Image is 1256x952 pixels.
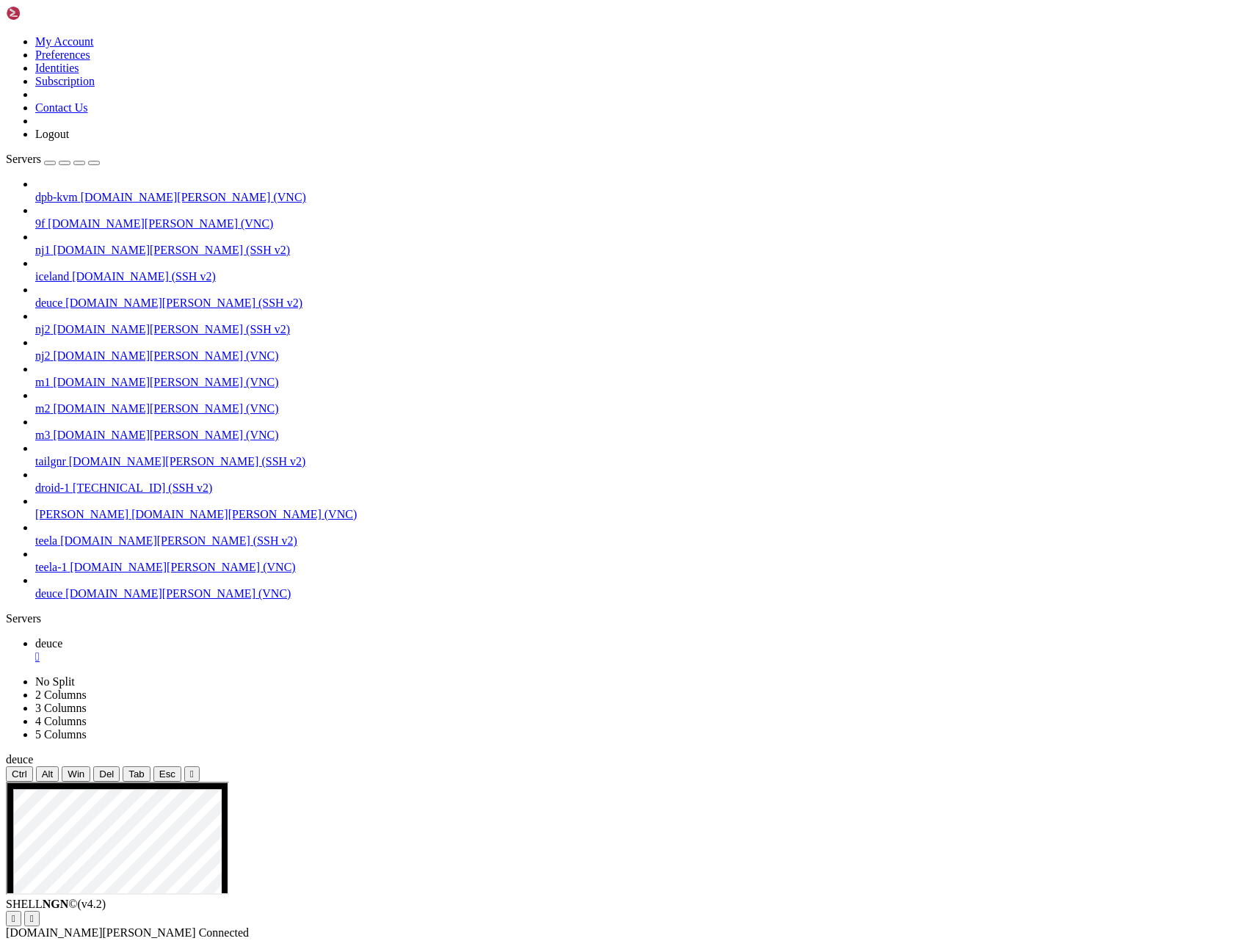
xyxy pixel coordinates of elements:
[35,650,1250,664] a: 
[6,753,33,766] span: deuce
[6,926,196,939] span: [DOMAIN_NAME][PERSON_NAME]
[35,637,62,650] span: deuce
[35,534,1250,548] a: teela [DOMAIN_NAME][PERSON_NAME] (SSH v2)
[36,766,59,782] button: Alt
[35,297,62,309] span: deuce
[35,561,68,573] span: teela-1
[184,766,200,782] button: 
[53,402,278,415] span: [DOMAIN_NAME][PERSON_NAME] (VNC)
[42,768,54,780] span: Alt
[12,913,15,924] div: 
[6,153,100,165] a: Servers
[35,376,50,388] span: m1
[72,270,216,283] span: [DOMAIN_NAME] (SSH v2)
[35,675,75,688] a: No Split
[35,297,1250,310] a: deuce [DOMAIN_NAME][PERSON_NAME] (SSH v2)
[35,534,57,547] span: teela
[73,482,212,494] span: [TECHNICAL_ID] (SSH v2)
[24,911,40,926] button: 
[35,728,87,741] a: 5 Columns
[6,766,33,782] button: Ctrl
[35,217,45,230] span: 9f
[99,768,114,780] span: Del
[35,508,1250,521] a: [PERSON_NAME] [DOMAIN_NAME][PERSON_NAME] (VNC)
[35,637,1250,664] a: deuce
[6,6,90,21] img: Shellngn
[35,561,1250,574] a: teela-1 [DOMAIN_NAME][PERSON_NAME] (VNC)
[35,574,1250,600] li: deuce [DOMAIN_NAME][PERSON_NAME] (VNC)
[53,429,278,441] span: [DOMAIN_NAME][PERSON_NAME] (VNC)
[35,587,1250,600] a: deuce [DOMAIN_NAME][PERSON_NAME] (VNC)
[35,270,1250,283] a: iceland [DOMAIN_NAME] (SSH v2)
[35,191,1250,204] a: dpb-kvm [DOMAIN_NAME][PERSON_NAME] (VNC)
[35,415,1250,442] li: m3 [DOMAIN_NAME][PERSON_NAME] (VNC)
[93,766,120,782] button: Del
[123,766,150,782] button: Tab
[35,323,50,335] span: nj2
[35,178,1250,204] li: dpb-kvm [DOMAIN_NAME][PERSON_NAME] (VNC)
[35,101,88,114] a: Contact Us
[35,128,69,140] a: Logout
[35,283,1250,310] li: deuce [DOMAIN_NAME][PERSON_NAME] (SSH v2)
[35,442,1250,468] li: tailgnr [DOMAIN_NAME][PERSON_NAME] (SSH v2)
[35,482,1250,495] a: droid-1 [TECHNICAL_ID] (SSH v2)
[35,508,128,520] span: [PERSON_NAME]
[35,548,1250,574] li: teela-1 [DOMAIN_NAME][PERSON_NAME] (VNC)
[68,768,84,780] span: Win
[53,349,278,362] span: [DOMAIN_NAME][PERSON_NAME] (VNC)
[35,521,1250,548] li: teela [DOMAIN_NAME][PERSON_NAME] (SSH v2)
[48,217,273,230] span: [DOMAIN_NAME][PERSON_NAME] (VNC)
[35,688,87,701] a: 2 Columns
[35,257,1250,283] li: iceland [DOMAIN_NAME] (SSH v2)
[12,768,27,780] span: Ctrl
[35,48,90,61] a: Preferences
[35,35,94,48] a: My Account
[153,766,181,782] button: Esc
[128,768,145,780] span: Tab
[35,323,1250,336] a: nj2 [DOMAIN_NAME][PERSON_NAME] (SSH v2)
[65,297,302,309] span: [DOMAIN_NAME][PERSON_NAME] (SSH v2)
[35,204,1250,230] li: 9f [DOMAIN_NAME][PERSON_NAME] (VNC)
[6,153,41,165] span: Servers
[30,913,34,924] div: 
[35,62,79,74] a: Identities
[35,349,1250,363] a: nj2 [DOMAIN_NAME][PERSON_NAME] (VNC)
[35,402,1250,415] a: m2 [DOMAIN_NAME][PERSON_NAME] (VNC)
[35,244,50,256] span: nj1
[35,455,66,468] span: tailgnr
[159,768,175,780] span: Esc
[69,455,306,468] span: [DOMAIN_NAME][PERSON_NAME] (SSH v2)
[78,898,106,910] span: 4.2.0
[35,587,62,600] span: deuce
[35,455,1250,468] a: tailgnr [DOMAIN_NAME][PERSON_NAME] (SSH v2)
[35,429,1250,442] a: m3 [DOMAIN_NAME][PERSON_NAME] (VNC)
[53,376,278,388] span: [DOMAIN_NAME][PERSON_NAME] (VNC)
[35,495,1250,521] li: [PERSON_NAME] [DOMAIN_NAME][PERSON_NAME] (VNC)
[35,230,1250,257] li: nj1 [DOMAIN_NAME][PERSON_NAME] (SSH v2)
[35,191,78,203] span: dpb-kvm
[35,715,87,727] a: 4 Columns
[35,468,1250,495] li: droid-1 [TECHNICAL_ID] (SSH v2)
[131,508,357,520] span: [DOMAIN_NAME][PERSON_NAME] (VNC)
[35,482,70,494] span: droid-1
[53,323,290,335] span: [DOMAIN_NAME][PERSON_NAME] (SSH v2)
[35,376,1250,389] a: m1 [DOMAIN_NAME][PERSON_NAME] (VNC)
[6,898,106,910] span: SHELL ©
[35,389,1250,415] li: m2 [DOMAIN_NAME][PERSON_NAME] (VNC)
[35,702,87,714] a: 3 Columns
[65,587,291,600] span: [DOMAIN_NAME][PERSON_NAME] (VNC)
[60,534,297,547] span: [DOMAIN_NAME][PERSON_NAME] (SSH v2)
[35,244,1250,257] a: nj1 [DOMAIN_NAME][PERSON_NAME] (SSH v2)
[35,349,50,362] span: nj2
[35,429,50,441] span: m3
[70,561,296,573] span: [DOMAIN_NAME][PERSON_NAME] (VNC)
[35,270,69,283] span: iceland
[199,926,249,939] span: Connected
[35,336,1250,363] li: nj2 [DOMAIN_NAME][PERSON_NAME] (VNC)
[190,768,194,780] div: 
[35,363,1250,389] li: m1 [DOMAIN_NAME][PERSON_NAME] (VNC)
[81,191,306,203] span: [DOMAIN_NAME][PERSON_NAME] (VNC)
[6,911,21,926] button: 
[53,244,290,256] span: [DOMAIN_NAME][PERSON_NAME] (SSH v2)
